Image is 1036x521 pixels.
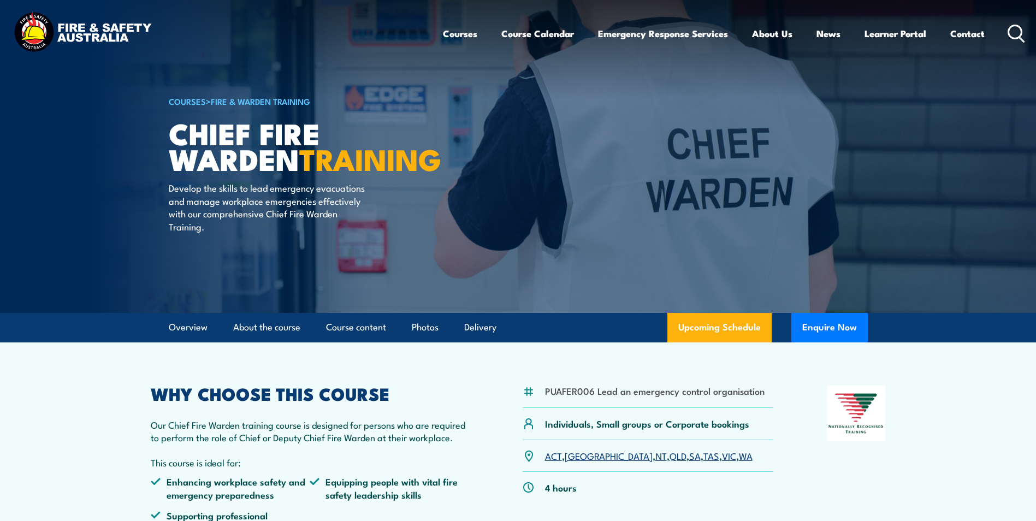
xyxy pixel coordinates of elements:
[545,449,562,462] a: ACT
[545,384,765,397] li: PUAFER006 Lead an emergency control organisation
[326,313,386,342] a: Course content
[169,94,439,108] h6: >
[299,135,441,181] strong: TRAINING
[816,19,840,48] a: News
[211,95,310,107] a: Fire & Warden Training
[865,19,926,48] a: Learner Portal
[598,19,728,48] a: Emergency Response Services
[545,449,753,462] p: , , , , , , ,
[565,449,653,462] a: [GEOGRAPHIC_DATA]
[752,19,792,48] a: About Us
[151,386,470,401] h2: WHY CHOOSE THIS COURSE
[703,449,719,462] a: TAS
[233,313,300,342] a: About the course
[950,19,985,48] a: Contact
[655,449,667,462] a: NT
[169,181,368,233] p: Develop the skills to lead emergency evacuations and manage workplace emergencies effectively wit...
[169,120,439,171] h1: Chief Fire Warden
[151,456,470,469] p: This course is ideal for:
[670,449,686,462] a: QLD
[151,418,470,444] p: Our Chief Fire Warden training course is designed for persons who are required to perform the rol...
[443,19,477,48] a: Courses
[412,313,439,342] a: Photos
[169,313,208,342] a: Overview
[722,449,736,462] a: VIC
[169,95,206,107] a: COURSES
[151,475,310,501] li: Enhancing workplace safety and emergency preparedness
[545,481,577,494] p: 4 hours
[310,475,469,501] li: Equipping people with vital fire safety leadership skills
[739,449,753,462] a: WA
[501,19,574,48] a: Course Calendar
[689,449,701,462] a: SA
[791,313,868,342] button: Enquire Now
[667,313,772,342] a: Upcoming Schedule
[545,417,749,430] p: Individuals, Small groups or Corporate bookings
[464,313,496,342] a: Delivery
[827,386,886,441] img: Nationally Recognised Training logo.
